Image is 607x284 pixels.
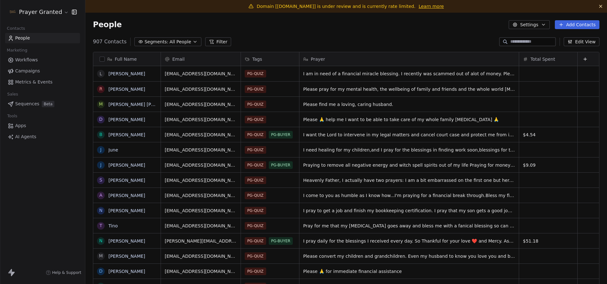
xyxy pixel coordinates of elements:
span: [EMAIL_ADDRESS][DOMAIN_NAME] [165,253,237,259]
a: [PERSON_NAME] [108,178,145,183]
span: [EMAIL_ADDRESS][DOMAIN_NAME] [165,207,237,214]
a: AI Agents [5,132,80,142]
div: N [99,207,102,214]
span: People [15,35,30,41]
span: [EMAIL_ADDRESS][DOMAIN_NAME] [165,192,237,199]
span: Sales [4,90,21,99]
span: Marketing [4,46,30,55]
span: PG-BUYER [269,237,293,245]
button: Add Contacts [555,20,599,29]
div: M [99,101,103,108]
span: People [93,20,122,29]
span: [EMAIL_ADDRESS][DOMAIN_NAME] [165,147,237,153]
span: [EMAIL_ADDRESS][DOMAIN_NAME] [165,162,237,168]
div: Prayer [299,52,519,66]
span: [EMAIL_ADDRESS][DOMAIN_NAME] [165,268,237,275]
button: Filter [205,37,231,46]
span: Please 🙏 help me I want to be able to take care of my whole family [MEDICAL_DATA] 🙏 [303,116,515,123]
span: PG-QUIZ [245,176,266,184]
span: PG-QUIZ [245,207,266,214]
span: Workflows [15,57,38,63]
div: J [100,146,101,153]
a: Learn more [419,3,444,9]
span: [EMAIL_ADDRESS][DOMAIN_NAME] [165,132,237,138]
span: 907 Contacts [93,38,126,46]
a: [PERSON_NAME] [108,71,145,76]
div: S [100,177,102,183]
img: FB-Logo.png [9,8,16,16]
span: PG-QUIZ [245,146,266,154]
span: I pray daily for the blessings I received every day. So Thankful for your love ❤️ and Mercy. Aski... [303,238,515,244]
span: Tags [252,56,262,62]
span: I want the Lord to intervene in my legal matters and cancel court case and protect me from impris... [303,132,515,138]
a: [PERSON_NAME] [108,87,145,92]
span: Help & Support [52,270,81,275]
span: Total Spent [530,56,555,62]
div: Tags [241,52,299,66]
a: Campaigns [5,66,80,76]
span: All People [169,39,191,45]
span: Full Name [115,56,137,62]
span: Heavenly Father, I actually have two prayers: I am a bit embarrassed on the first one but here we... [303,177,515,183]
span: Please convert my children and grandchildren. Even my husband to know you love you and be with yo... [303,253,515,259]
span: Praying to remove all negative energy and witch spell spirits out of my life Praying for money fi... [303,162,515,168]
a: [PERSON_NAME] [108,238,145,244]
span: [EMAIL_ADDRESS][DOMAIN_NAME] [165,86,237,92]
span: Please 🙏 for immediate financial assistance [303,268,515,275]
a: [PERSON_NAME] [108,193,145,198]
span: PG-QUIZ [245,252,266,260]
div: J [100,162,101,168]
span: [PERSON_NAME][EMAIL_ADDRESS][PERSON_NAME][DOMAIN_NAME] [165,238,237,244]
a: SequencesBeta [5,99,80,109]
button: Edit View [564,37,599,46]
span: PG-QUIZ [245,101,266,108]
a: [PERSON_NAME] [108,163,145,168]
span: Sequences [15,101,39,107]
span: PG-BUYER [269,131,293,139]
span: I come to you as humble as I know how...I'm praying for a financial break through.Bless my financ... [303,192,515,199]
button: Prayer Granted [8,7,67,17]
a: [PERSON_NAME] [108,208,145,213]
span: Prayer Granted [19,8,62,16]
span: PG-QUIZ [245,85,266,93]
span: $51.18 [523,238,573,244]
span: PG-QUIZ [245,237,266,245]
div: D [99,268,103,275]
span: Pray for me that my [MEDICAL_DATA] goes away and bless me with a fanical blessing so can pay my m... [303,223,515,229]
button: Settings [509,20,549,29]
div: Full Name [93,52,161,66]
span: Please find me a loving, caring husband. [303,101,515,108]
div: A [99,192,102,199]
div: B [99,131,102,138]
a: People [5,33,80,43]
span: PG-QUIZ [245,268,266,275]
span: Campaigns [15,68,40,74]
span: Metrics & Events [15,79,52,85]
span: PG-BUYER [269,161,293,169]
span: PG-QUIZ [245,70,266,77]
span: [EMAIL_ADDRESS][DOMAIN_NAME] [165,223,237,229]
div: L [100,71,102,77]
span: PG-QUIZ [245,222,266,230]
a: Apps [5,120,80,131]
span: Prayer [311,56,325,62]
div: Email [161,52,241,66]
span: $9.09 [523,162,573,168]
div: T [100,222,102,229]
span: Contacts [4,24,28,33]
span: [EMAIL_ADDRESS][DOMAIN_NAME] [165,177,237,183]
span: [EMAIL_ADDRESS][DOMAIN_NAME] [165,116,237,123]
div: N [99,238,102,244]
a: June [108,147,118,152]
span: Segments: [144,39,168,45]
span: Tools [4,111,20,121]
span: Beta [42,101,54,107]
span: Please pray for my mental health, the wellbeing of family and friends and the whole world [MEDICA... [303,86,515,92]
a: Workflows [5,55,80,65]
a: [PERSON_NAME] [PERSON_NAME] [108,102,183,107]
div: Total Spent [519,52,577,66]
span: AI Agents [15,133,36,140]
span: I pray to get a job and finish my bookkeeping certification. I pray that my son gets a good job a... [303,207,515,214]
a: [PERSON_NAME] [108,132,145,137]
span: Email [172,56,185,62]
